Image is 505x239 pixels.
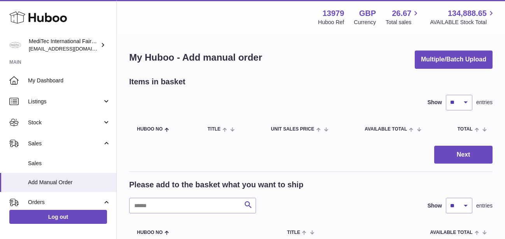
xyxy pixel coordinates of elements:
[430,8,496,26] a: 134,888.65 AVAILABLE Stock Total
[287,230,300,235] span: Title
[28,199,102,206] span: Orders
[415,51,493,69] button: Multiple/Batch Upload
[129,180,303,190] h2: Please add to the basket what you want to ship
[9,39,21,51] img: fairlifestore@meditec.se
[29,45,114,52] span: [EMAIL_ADDRESS][DOMAIN_NAME]
[386,8,420,26] a: 26.67 Total sales
[434,146,493,164] button: Next
[430,230,473,235] span: AVAILABLE Total
[129,51,262,64] h1: My Huboo - Add manual order
[476,202,493,209] span: entries
[476,99,493,106] span: entries
[354,19,376,26] div: Currency
[271,127,314,132] span: Unit Sales Price
[323,8,344,19] strong: 13979
[318,19,344,26] div: Huboo Ref
[9,210,107,224] a: Log out
[365,127,407,132] span: AVAILABLE Total
[28,98,102,105] span: Listings
[28,179,110,186] span: Add Manual Order
[428,202,442,209] label: Show
[207,127,220,132] span: Title
[386,19,420,26] span: Total sales
[28,160,110,167] span: Sales
[359,8,376,19] strong: GBP
[28,77,110,84] span: My Dashboard
[129,77,186,87] h2: Items in basket
[392,8,411,19] span: 26.67
[29,38,99,52] div: MediTec International FairLife Group DMCC
[428,99,442,106] label: Show
[430,19,496,26] span: AVAILABLE Stock Total
[28,140,102,147] span: Sales
[137,127,163,132] span: Huboo no
[137,230,163,235] span: Huboo no
[28,119,102,126] span: Stock
[458,127,473,132] span: Total
[448,8,487,19] span: 134,888.65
